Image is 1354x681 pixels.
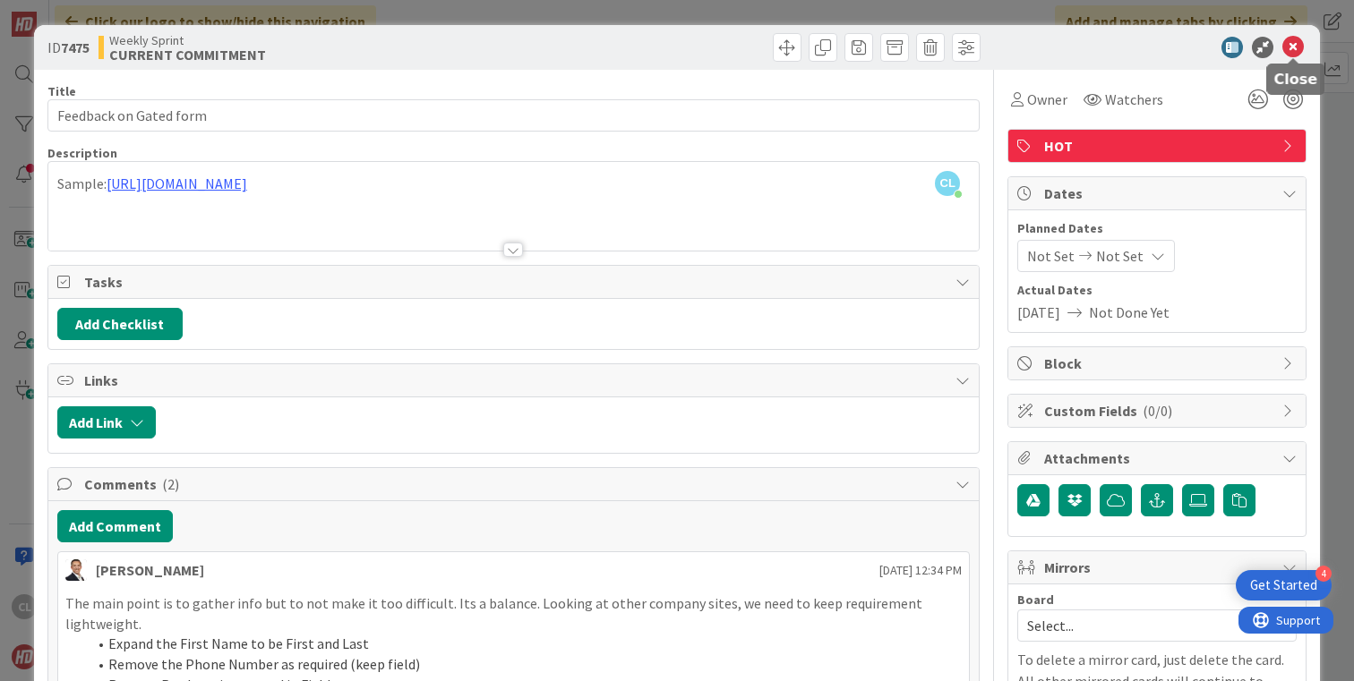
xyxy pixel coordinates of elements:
[47,145,117,161] span: Description
[1044,353,1273,374] span: Block
[879,561,962,580] span: [DATE] 12:34 PM
[109,33,266,47] span: Weekly Sprint
[1017,302,1060,323] span: [DATE]
[65,593,962,634] p: The main point is to gather info but to not make it too difficult. Its a balance. Looking at othe...
[1044,447,1273,469] span: Attachments
[1017,281,1297,300] span: Actual Dates
[1017,593,1054,606] span: Board
[47,37,90,58] span: ID
[1096,245,1144,267] span: Not Set
[1044,557,1273,578] span: Mirrors
[96,559,204,581] div: [PERSON_NAME]
[61,38,90,56] b: 7475
[1250,576,1317,594] div: Get Started
[1027,245,1075,267] span: Not Set
[38,3,81,24] span: Support
[1044,400,1273,421] span: Custom Fields
[57,406,156,438] button: Add Link
[1017,219,1297,238] span: Planned Dates
[1315,566,1332,582] div: 4
[84,370,947,391] span: Links
[1143,402,1172,420] span: ( 0/0 )
[47,83,76,99] label: Title
[1274,71,1318,88] h5: Close
[1027,613,1256,638] span: Select...
[87,634,962,654] li: Expand the First Name to be First and Last
[65,559,87,581] img: SL
[87,654,962,675] li: Remove the Phone Number as required (keep field)
[57,174,970,194] p: Sample:
[84,271,947,293] span: Tasks
[162,475,179,493] span: ( 2 )
[109,47,266,62] b: CURRENT COMMITMENT
[1089,302,1170,323] span: Not Done Yet
[47,99,980,132] input: type card name here...
[1236,570,1332,600] div: Open Get Started checklist, remaining modules: 4
[57,308,183,340] button: Add Checklist
[57,510,173,542] button: Add Comment
[1027,89,1067,110] span: Owner
[935,171,960,196] span: CL
[1044,183,1273,204] span: Dates
[107,175,247,192] a: [URL][DOMAIN_NAME]
[1105,89,1163,110] span: Watchers
[1044,135,1273,157] span: HOT
[84,473,947,495] span: Comments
